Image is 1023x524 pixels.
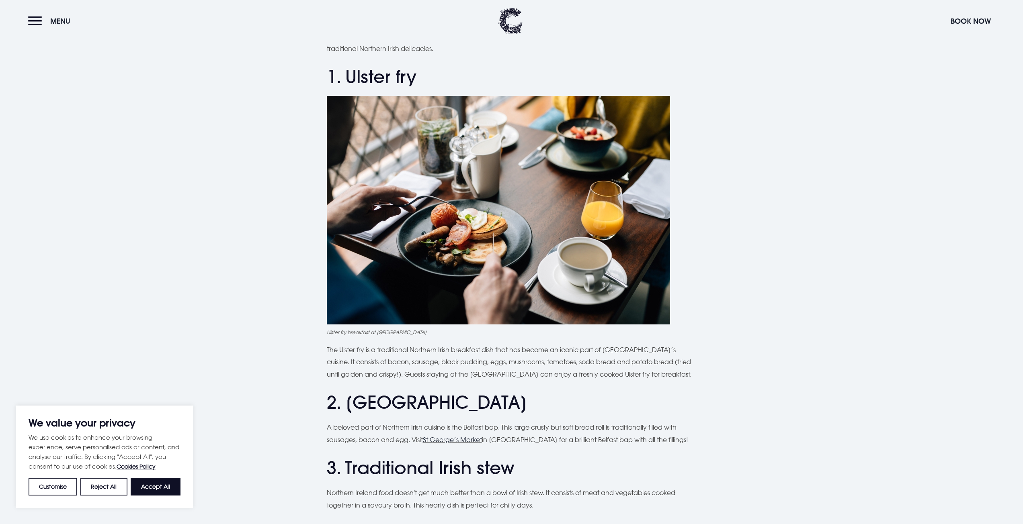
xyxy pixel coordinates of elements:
[131,478,180,495] button: Accept All
[327,487,697,511] p: Northern Ireland food doesn't get much better than a bowl of Irish stew. It consists of meat and ...
[117,463,156,470] a: Cookies Policy
[29,432,180,471] p: We use cookies to enhance your browsing experience, serve personalised ads or content, and analys...
[327,328,697,336] figcaption: Ulster fry breakfast at [GEOGRAPHIC_DATA]
[327,392,697,413] h2: 2. [GEOGRAPHIC_DATA]
[327,344,697,380] p: The Ulster fry is a traditional Northern Irish breakfast dish that has become an iconic part of [...
[947,12,995,30] button: Book Now
[29,478,77,495] button: Customise
[327,421,697,446] p: A beloved part of Northern Irish cuisine is the Belfast bap. This large crusty but soft bread rol...
[423,436,482,444] a: St George’s Market
[28,12,74,30] button: Menu
[327,31,697,55] p: Planning a trip to [GEOGRAPHIC_DATA]? From the famous Ulster fry to comforting Irish stew, you mu...
[327,96,670,324] img: Traditional Northern Irish breakfast
[80,478,127,495] button: Reject All
[327,66,697,88] h2: 1. Ulster fry
[50,16,70,26] span: Menu
[16,406,193,508] div: We value your privacy
[498,8,523,34] img: Clandeboye Lodge
[29,418,180,428] p: We value your privacy
[327,457,697,479] h2: 3. Traditional Irish stew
